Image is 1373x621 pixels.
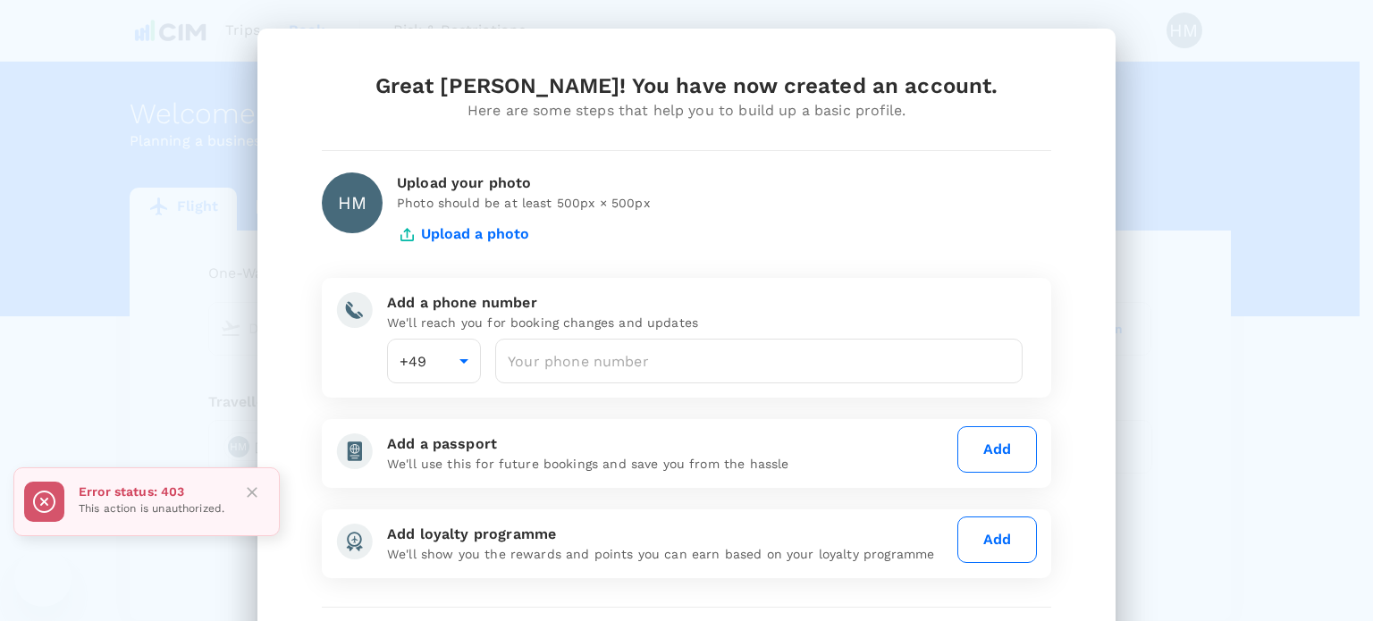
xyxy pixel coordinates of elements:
span: +49 [400,353,426,370]
div: Here are some steps that help you to build up a basic profile. [322,100,1051,122]
img: add-phone-number [336,292,373,328]
div: HM [322,172,383,233]
div: Add a passport [387,433,950,455]
div: Upload your photo [397,172,1051,194]
button: Close [239,479,265,506]
p: We'll show you the rewards and points you can earn based on your loyalty programme [387,545,950,563]
p: This action is unauthorized. [79,500,224,518]
p: Error status: 403 [79,483,224,500]
p: We'll reach you for booking changes and updates [387,314,1023,331]
div: Add loyalty programme [387,524,950,545]
button: Upload a photo [397,212,529,256]
button: Add [957,516,1037,563]
p: We'll use this for future bookings and save you from the hassle [387,455,950,473]
div: Great [PERSON_NAME]! You have now created an account. [322,71,1051,100]
button: Add [957,426,1037,473]
div: Add a phone number [387,292,1023,314]
img: add-passport [336,433,373,469]
p: Photo should be at least 500px × 500px [397,194,1051,212]
img: add-loyalty [336,524,373,559]
div: +49 [387,339,481,383]
input: Your phone number [495,339,1023,383]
